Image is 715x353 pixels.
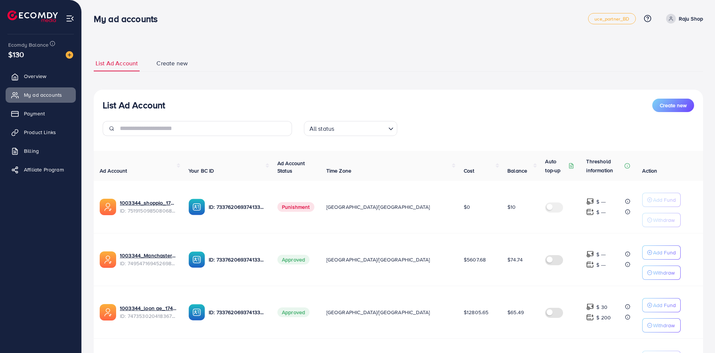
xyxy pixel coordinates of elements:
[277,202,314,212] span: Punishment
[120,304,177,312] a: 1003344_loon ae_1740066863007
[683,319,709,347] iframe: Chat
[189,304,205,321] img: ic-ba-acc.ded83a64.svg
[642,167,657,174] span: Action
[100,251,116,268] img: ic-ads-acc.e4c84228.svg
[653,195,676,204] p: Add Fund
[586,303,594,311] img: top-up amount
[653,268,675,277] p: Withdraw
[326,203,430,211] span: [GEOGRAPHIC_DATA]/[GEOGRAPHIC_DATA]
[8,49,24,60] span: $130
[24,110,45,117] span: Payment
[24,166,64,173] span: Affiliate Program
[24,91,62,99] span: My ad accounts
[100,304,116,321] img: ic-ads-acc.e4c84228.svg
[660,102,687,109] span: Create new
[304,121,397,136] div: Search for option
[586,250,594,258] img: top-up amount
[336,122,385,134] input: Search for option
[277,307,310,317] span: Approved
[6,162,76,177] a: Affiliate Program
[120,207,177,214] span: ID: 7519150985080684551
[66,51,73,59] img: image
[189,251,205,268] img: ic-ba-acc.ded83a64.svg
[6,125,76,140] a: Product Links
[507,203,516,211] span: $10
[507,256,523,263] span: $74.74
[8,41,49,49] span: Ecomdy Balance
[120,199,177,214] div: <span class='underline'>1003344_shoppio_1750688962312</span></br>7519150985080684551
[588,13,635,24] a: uce_partner_BD
[586,313,594,321] img: top-up amount
[326,167,351,174] span: Time Zone
[596,260,606,269] p: $ ---
[24,147,39,155] span: Billing
[596,313,611,322] p: $ 200
[6,69,76,84] a: Overview
[642,266,681,280] button: Withdraw
[326,309,430,316] span: [GEOGRAPHIC_DATA]/[GEOGRAPHIC_DATA]
[586,261,594,269] img: top-up amount
[653,216,675,225] p: Withdraw
[545,157,567,175] p: Auto top-up
[120,304,177,320] div: <span class='underline'>1003344_loon ae_1740066863007</span></br>7473530204183674896
[120,199,177,207] a: 1003344_shoppio_1750688962312
[209,202,265,211] p: ID: 7337620693741338625
[189,167,214,174] span: Your BC ID
[464,203,470,211] span: $0
[596,208,606,217] p: $ ---
[24,72,46,80] span: Overview
[464,256,486,263] span: $5607.68
[586,157,623,175] p: Threshold information
[6,106,76,121] a: Payment
[66,14,74,23] img: menu
[94,13,164,24] h3: My ad accounts
[507,167,527,174] span: Balance
[326,256,430,263] span: [GEOGRAPHIC_DATA]/[GEOGRAPHIC_DATA]
[120,252,177,259] a: 1003344_Manchaster_1745175503024
[507,309,524,316] span: $65.49
[100,199,116,215] img: ic-ads-acc.e4c84228.svg
[642,193,681,207] button: Add Fund
[277,255,310,264] span: Approved
[156,59,188,68] span: Create new
[209,308,265,317] p: ID: 7337620693741338625
[464,309,488,316] span: $12805.65
[653,321,675,330] p: Withdraw
[277,160,305,174] span: Ad Account Status
[652,99,694,112] button: Create new
[653,248,676,257] p: Add Fund
[100,167,127,174] span: Ad Account
[120,312,177,320] span: ID: 7473530204183674896
[642,298,681,312] button: Add Fund
[586,198,594,205] img: top-up amount
[96,59,138,68] span: List Ad Account
[642,318,681,332] button: Withdraw
[596,303,607,312] p: $ 30
[594,16,629,21] span: uce_partner_BD
[6,87,76,102] a: My ad accounts
[189,199,205,215] img: ic-ba-acc.ded83a64.svg
[596,197,606,206] p: $ ---
[24,128,56,136] span: Product Links
[6,143,76,158] a: Billing
[642,213,681,227] button: Withdraw
[209,255,265,264] p: ID: 7337620693741338625
[464,167,475,174] span: Cost
[308,123,336,134] span: All status
[642,245,681,260] button: Add Fund
[596,250,606,259] p: $ ---
[653,301,676,310] p: Add Fund
[120,252,177,267] div: <span class='underline'>1003344_Manchaster_1745175503024</span></br>7495471694526988304
[7,10,58,22] img: logo
[120,260,177,267] span: ID: 7495471694526988304
[586,208,594,216] img: top-up amount
[103,100,165,111] h3: List Ad Account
